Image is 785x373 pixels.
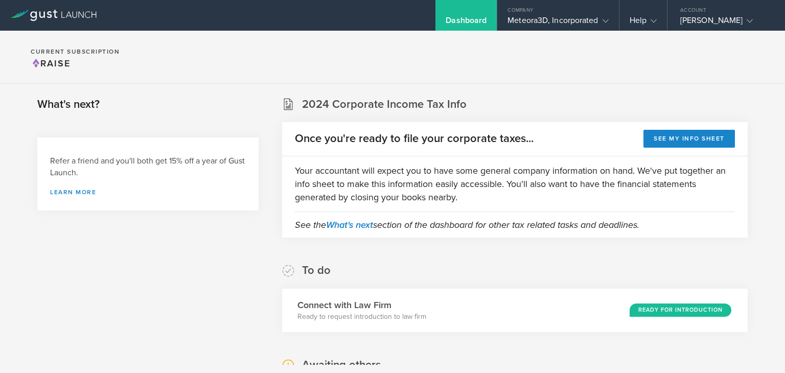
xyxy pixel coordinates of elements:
h3: Refer a friend and you'll both get 15% off a year of Gust Launch. [50,155,246,179]
em: See the section of the dashboard for other tax related tasks and deadlines. [295,219,639,230]
h2: Awaiting others [302,358,381,372]
p: Your accountant will expect you to have some general company information on hand. We've put toget... [295,164,735,204]
p: Ready to request introduction to law firm [297,312,426,322]
div: Connect with Law FirmReady to request introduction to law firmReady for Introduction [282,289,748,332]
div: Help [630,15,657,31]
h2: Current Subscription [31,49,120,55]
span: Raise [31,58,71,69]
h3: Connect with Law Firm [297,298,426,312]
a: Learn more [50,189,246,195]
h2: What's next? [37,97,100,112]
h2: 2024 Corporate Income Tax Info [302,97,467,112]
button: See my info sheet [643,130,735,148]
div: Meteora3D, Incorporated [507,15,608,31]
h2: To do [302,263,331,278]
a: What's next [326,219,373,230]
h2: Once you're ready to file your corporate taxes... [295,131,534,146]
div: Ready for Introduction [630,304,731,317]
div: [PERSON_NAME] [680,15,767,31]
div: Dashboard [446,15,487,31]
